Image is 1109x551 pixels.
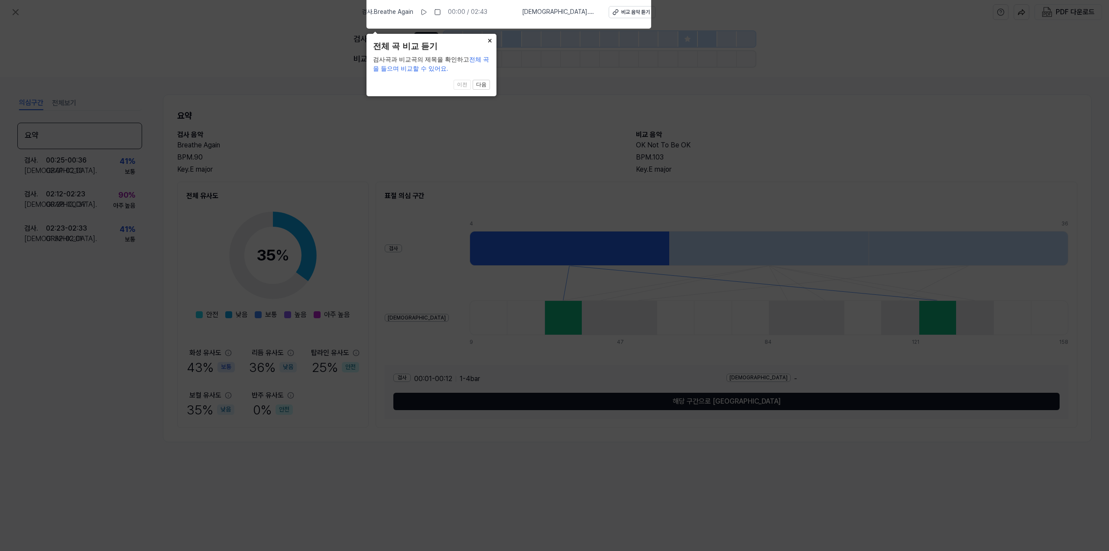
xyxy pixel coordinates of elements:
[448,8,487,16] div: 00:00 / 02:43
[473,80,490,90] button: 다음
[373,40,490,53] header: 전체 곡 비교 듣기
[609,6,655,18] button: 비교 음악 듣기
[522,8,598,16] span: [DEMOGRAPHIC_DATA] . OK Not To Be OK
[373,56,489,72] span: 전체 곡을 들으며 비교할 수 있어요.
[621,9,650,16] div: 비교 음악 듣기
[373,55,490,73] div: 검사곡과 비교곡의 제목을 확인하고
[483,34,496,46] button: Close
[362,8,413,16] span: 검사 . Breathe Again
